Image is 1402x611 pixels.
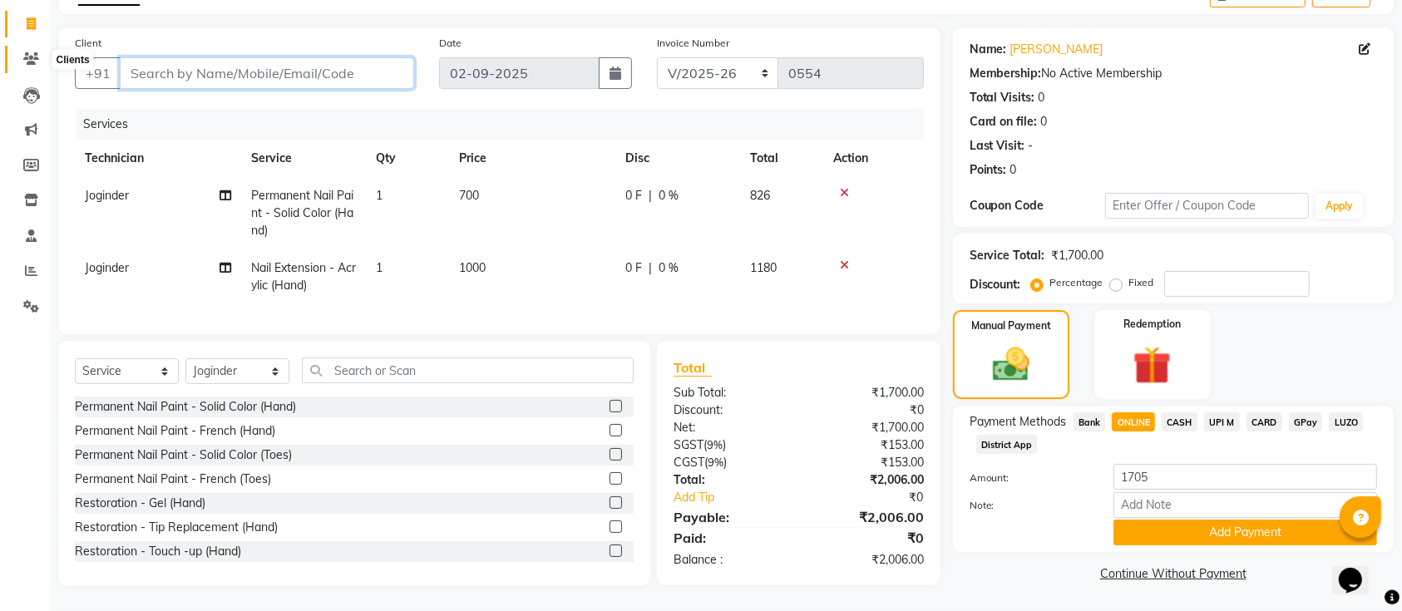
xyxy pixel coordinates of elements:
[657,36,729,51] label: Invoice Number
[661,551,798,569] div: Balance :
[740,140,823,177] th: Total
[1316,194,1363,219] button: Apply
[625,259,642,277] span: 0 F
[750,260,777,275] span: 1180
[798,436,935,454] div: ₹153.00
[798,402,935,419] div: ₹0
[750,188,770,203] span: 826
[1105,193,1309,219] input: Enter Offer / Coupon Code
[1010,41,1103,58] a: [PERSON_NAME]
[459,188,479,203] span: 700
[625,187,642,204] span: 0 F
[1112,412,1155,431] span: ONLINE
[75,398,296,416] div: Permanent Nail Paint - Solid Color (Hand)
[1162,412,1197,431] span: CASH
[798,528,935,548] div: ₹0
[956,565,1390,583] a: Continue Without Payment
[823,140,924,177] th: Action
[1129,275,1154,290] label: Fixed
[75,519,278,536] div: Restoration - Tip Replacement (Hand)
[75,446,292,464] div: Permanent Nail Paint - Solid Color (Toes)
[957,471,1101,485] label: Amount:
[85,188,129,203] span: Joginder
[77,109,936,140] div: Services
[75,471,271,488] div: Permanent Nail Paint - French (Toes)
[1123,317,1181,332] label: Redemption
[1329,412,1363,431] span: LUZO
[970,413,1067,431] span: Payment Methods
[649,259,652,277] span: |
[1289,412,1323,431] span: GPay
[798,454,935,471] div: ₹153.00
[366,140,449,177] th: Qty
[970,161,1007,179] div: Points:
[1113,492,1377,518] input: Add Note
[241,140,366,177] th: Service
[661,489,822,506] a: Add Tip
[649,187,652,204] span: |
[302,357,634,383] input: Search or Scan
[1332,544,1385,594] iframe: chat widget
[970,197,1105,214] div: Coupon Code
[85,260,129,275] span: Joginder
[1246,412,1282,431] span: CARD
[439,36,462,51] label: Date
[1204,412,1240,431] span: UPI M
[798,419,935,436] div: ₹1,700.00
[674,455,704,470] span: CGST
[970,137,1025,155] div: Last Visit:
[661,436,798,454] div: ( )
[674,359,712,377] span: Total
[798,551,935,569] div: ₹2,006.00
[1113,520,1377,545] button: Add Payment
[376,260,383,275] span: 1
[970,65,1377,82] div: No Active Membership
[661,454,798,471] div: ( )
[1041,113,1048,131] div: 0
[75,543,241,560] div: Restoration - Touch -up (Hand)
[449,140,615,177] th: Price
[661,419,798,436] div: Net:
[708,456,723,469] span: 9%
[251,260,356,293] span: Nail Extension - Acrylic (Hand)
[376,188,383,203] span: 1
[970,247,1045,264] div: Service Total:
[1050,275,1103,290] label: Percentage
[971,318,1051,333] label: Manual Payment
[661,384,798,402] div: Sub Total:
[798,507,935,527] div: ₹2,006.00
[707,438,723,451] span: 9%
[659,259,679,277] span: 0 %
[674,437,703,452] span: SGST
[1039,89,1045,106] div: 0
[1074,412,1106,431] span: Bank
[459,260,486,275] span: 1000
[822,489,936,506] div: ₹0
[981,343,1041,386] img: _cash.svg
[957,498,1101,513] label: Note:
[661,507,798,527] div: Payable:
[798,471,935,489] div: ₹2,006.00
[1121,342,1183,389] img: _gift.svg
[661,528,798,548] div: Paid:
[798,384,935,402] div: ₹1,700.00
[615,140,740,177] th: Disc
[970,276,1021,293] div: Discount:
[120,57,414,89] input: Search by Name/Mobile/Email/Code
[661,402,798,419] div: Discount:
[1052,247,1104,264] div: ₹1,700.00
[970,41,1007,58] div: Name:
[75,495,205,512] div: Restoration - Gel (Hand)
[970,113,1038,131] div: Card on file:
[661,471,798,489] div: Total:
[251,188,353,238] span: Permanent Nail Paint - Solid Color (Hand)
[1029,137,1034,155] div: -
[75,140,241,177] th: Technician
[75,422,275,440] div: Permanent Nail Paint - French (Hand)
[1010,161,1017,179] div: 0
[970,89,1035,106] div: Total Visits:
[659,187,679,204] span: 0 %
[75,36,101,51] label: Client
[970,65,1042,82] div: Membership:
[52,50,94,70] div: Clients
